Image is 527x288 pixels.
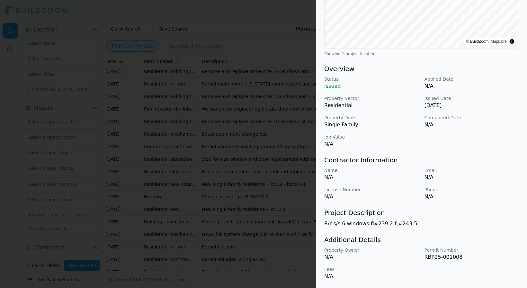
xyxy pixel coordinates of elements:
[324,102,419,109] p: Residential
[324,121,419,129] p: Single Family
[324,167,419,174] p: Name
[324,156,519,165] h3: Contractor Information
[324,64,519,73] h3: Overview
[424,121,520,129] p: N/A
[424,253,520,261] p: RBP25-001008
[324,51,519,57] div: Showing 1 project location
[491,39,507,44] a: MapLibre
[324,235,519,244] h3: Additional Details
[424,186,520,193] p: Phone
[424,167,520,174] p: Email
[324,186,419,193] p: License Number
[324,253,419,261] p: N/A
[424,247,520,253] p: Permit Number
[324,174,419,181] p: N/A
[424,102,520,109] p: [DATE]
[324,273,419,280] p: N/A
[324,247,419,253] p: Property Owner
[424,174,520,181] p: N/A
[424,95,520,102] p: Issued Date
[508,38,516,45] summary: Toggle attribution
[424,114,520,121] p: Completed Date
[324,193,419,201] p: N/A
[324,266,419,273] p: Fees
[324,95,419,102] p: Property Sector
[424,193,520,201] p: N/A
[324,76,419,82] p: Status
[324,208,519,217] h3: Project Description
[324,82,419,90] p: Issued
[324,134,419,140] p: Job Value
[466,38,507,45] div: © BuildZoom |
[324,114,419,121] p: Property Type
[324,140,419,148] p: N/A
[424,82,520,90] p: N/A
[324,220,519,228] p: R/r s/s 6 windows fl#239.2 f;#243.5
[424,76,520,82] p: Applied Date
